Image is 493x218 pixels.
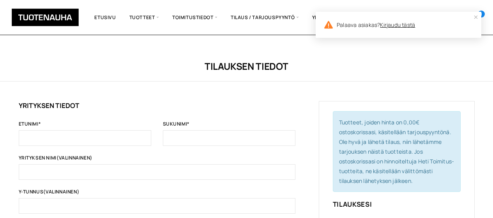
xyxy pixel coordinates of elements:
[19,101,295,110] h3: Yrityksen tiedot
[43,188,79,195] span: (valinnainen)
[166,6,224,29] span: Toimitustiedot
[316,12,481,38] div: Palaava asiakas?
[340,6,386,29] a: Referenssit
[333,200,461,209] div: Tilauksesi
[12,9,79,26] img: Tuotenauha Oy
[163,122,295,130] label: Sukunimi
[478,11,485,18] span: 1
[123,6,166,29] span: Tuotteet
[380,21,415,28] a: Kirjaudu tästä
[19,156,295,164] label: Yrityksen nimi
[19,122,151,130] label: Etunimi
[88,6,122,29] a: Etusivu
[19,190,295,198] label: Y-tunnus
[474,14,481,23] a: Cart
[306,6,340,29] span: Yritys
[339,119,454,184] span: Tuotteet, joiden hinta on 0,00€ ostoskorissasi, käsitellään tarjouspyyntönä. Ole hyvä ja lähetä t...
[224,6,306,29] span: Tilaus / Tarjouspyyntö
[19,60,475,73] h1: Tilauksen tiedot
[57,154,92,161] span: (valinnainen)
